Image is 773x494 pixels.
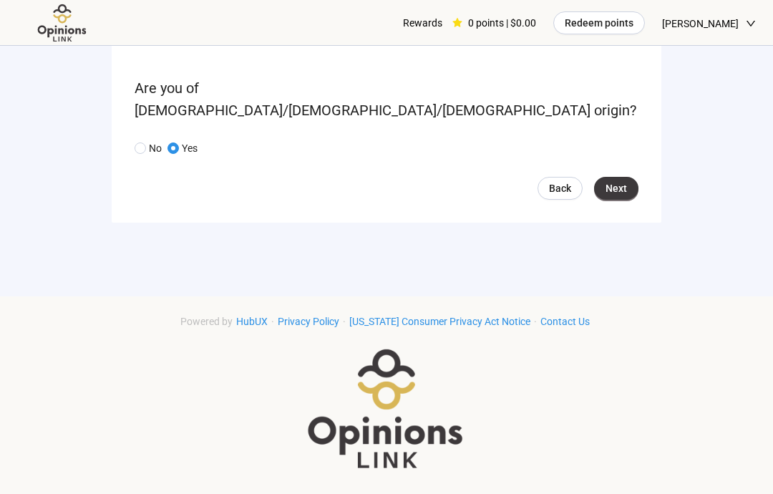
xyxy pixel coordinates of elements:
[452,18,462,28] span: star
[346,316,534,327] a: [US_STATE] Consumer Privacy Act Notice
[180,314,593,329] div: · · ·
[182,140,198,156] p: Yes
[606,180,627,196] span: Next
[149,140,162,156] p: No
[549,180,571,196] span: Back
[553,11,645,34] button: Redeem points
[538,177,583,200] a: Back
[594,177,638,200] button: Next
[135,77,638,122] p: Are you of [DEMOGRAPHIC_DATA]/[DEMOGRAPHIC_DATA]/[DEMOGRAPHIC_DATA] origin?
[662,1,739,47] span: [PERSON_NAME]
[565,15,633,31] span: Redeem points
[233,316,271,327] a: HubUX
[746,19,756,29] span: down
[537,316,593,327] a: Contact Us
[274,316,343,327] a: Privacy Policy
[180,316,233,327] span: Powered by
